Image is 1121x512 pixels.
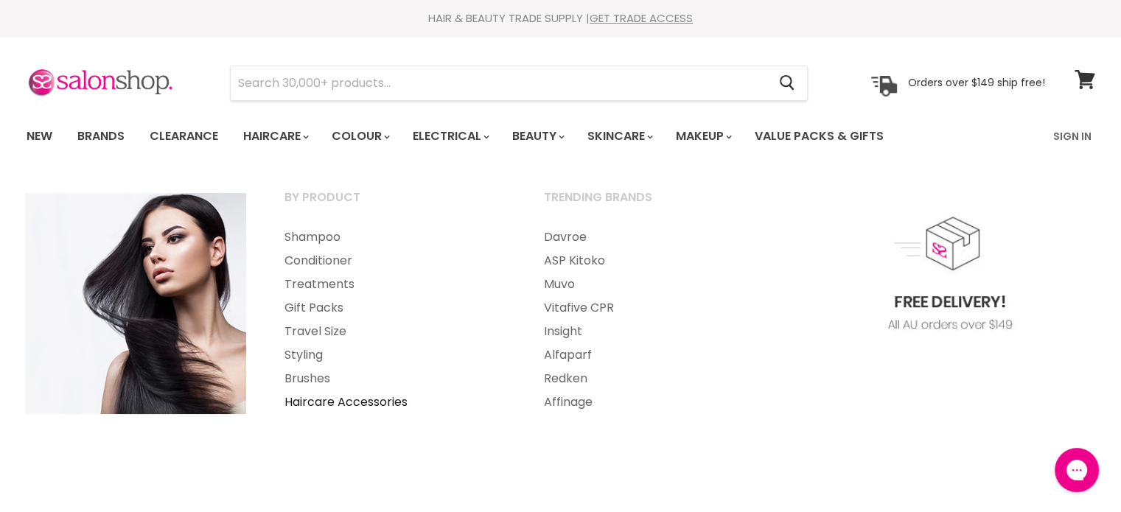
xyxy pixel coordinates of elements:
[576,121,662,152] a: Skincare
[232,121,318,152] a: Haircare
[525,225,782,249] a: Davroe
[266,225,523,249] a: Shampoo
[139,121,229,152] a: Clearance
[8,115,1114,158] nav: Main
[230,66,808,101] form: Product
[231,66,768,100] input: Search
[744,121,895,152] a: Value Packs & Gifts
[525,249,782,273] a: ASP Kitoko
[1044,121,1100,152] a: Sign In
[402,121,498,152] a: Electrical
[266,225,523,414] ul: Main menu
[525,367,782,390] a: Redken
[525,273,782,296] a: Muvo
[525,225,782,414] ul: Main menu
[266,296,523,320] a: Gift Packs
[525,186,782,222] a: Trending Brands
[266,343,523,367] a: Styling
[15,121,63,152] a: New
[665,121,741,152] a: Makeup
[525,390,782,414] a: Affinage
[15,115,970,158] ul: Main menu
[66,121,136,152] a: Brands
[321,121,399,152] a: Colour
[768,66,807,100] button: Search
[266,390,523,414] a: Haircare Accessories
[525,296,782,320] a: Vitafive CPR
[8,11,1114,26] div: HAIR & BEAUTY TRADE SUPPLY |
[266,367,523,390] a: Brushes
[266,320,523,343] a: Travel Size
[590,10,693,26] a: GET TRADE ACCESS
[525,343,782,367] a: Alfaparf
[525,320,782,343] a: Insight
[266,186,523,222] a: By Product
[501,121,573,152] a: Beauty
[266,249,523,273] a: Conditioner
[908,76,1045,89] p: Orders over $149 ship free!
[266,273,523,296] a: Treatments
[1047,443,1106,497] iframe: Gorgias live chat messenger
